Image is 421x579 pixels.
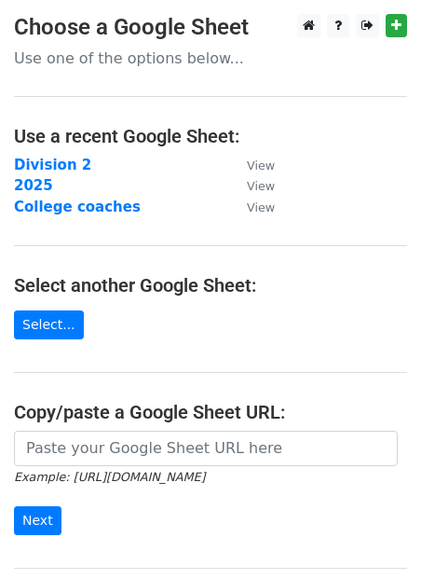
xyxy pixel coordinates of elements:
[228,199,275,215] a: View
[14,48,407,68] p: Use one of the options below...
[14,177,53,194] a: 2025
[228,157,275,173] a: View
[14,125,407,147] h4: Use a recent Google Sheet:
[228,177,275,194] a: View
[14,431,398,466] input: Paste your Google Sheet URL here
[14,157,91,173] a: Division 2
[247,159,275,172] small: View
[14,506,61,535] input: Next
[247,200,275,214] small: View
[14,274,407,296] h4: Select another Google Sheet:
[14,199,141,215] a: College coaches
[247,179,275,193] small: View
[14,401,407,423] h4: Copy/paste a Google Sheet URL:
[14,310,84,339] a: Select...
[14,470,205,484] small: Example: [URL][DOMAIN_NAME]
[14,14,407,41] h3: Choose a Google Sheet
